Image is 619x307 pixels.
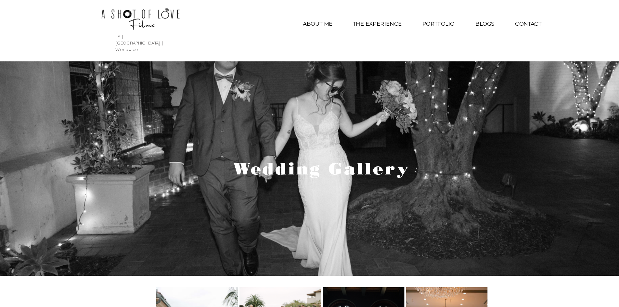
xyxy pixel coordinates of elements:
div: PORTFOLIO [396,15,447,31]
a: CONTACT [486,15,531,31]
nav: Site [281,15,531,31]
a: THE EXPERIENCE [330,15,396,31]
p: CONTACT [492,15,524,31]
span: LA | [GEOGRAPHIC_DATA] | Worldwide [111,32,157,50]
p: THE EXPERIENCE [336,15,390,31]
a: BLOGS [447,15,486,31]
a: ABOUT ME [281,15,330,31]
span: Wedding Gallery [225,152,394,172]
p: PORTFOLIO [403,15,440,31]
p: BLOGS [454,15,479,31]
p: ABOUT ME [288,15,323,31]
